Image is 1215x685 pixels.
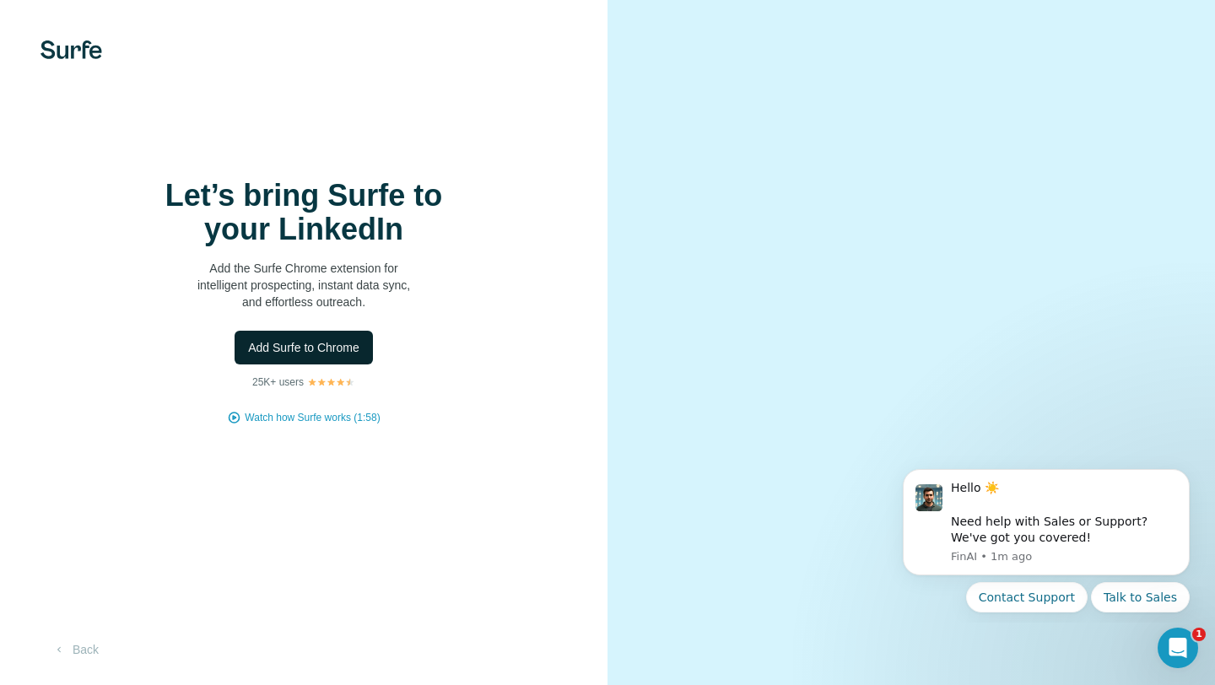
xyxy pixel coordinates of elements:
button: Back [40,634,111,665]
p: Add the Surfe Chrome extension for intelligent prospecting, instant data sync, and effortless out... [135,260,472,310]
p: 25K+ users [252,375,304,390]
img: Surfe's logo [40,40,102,59]
iframe: Intercom notifications message [877,454,1215,623]
img: Rating Stars [307,377,355,387]
iframe: Intercom live chat [1158,628,1198,668]
button: Watch how Surfe works (1:58) [245,410,380,425]
span: 1 [1192,628,1206,641]
h1: Let’s bring Surfe to your LinkedIn [135,179,472,246]
button: Add Surfe to Chrome [235,331,373,364]
span: Add Surfe to Chrome [248,339,359,356]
